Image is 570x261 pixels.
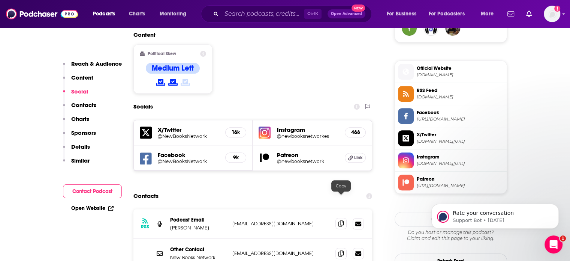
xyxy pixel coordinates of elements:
button: open menu [154,8,196,20]
button: Charts [63,115,89,129]
p: New Books Network [170,254,226,261]
button: Open AdvancedNew [328,9,365,18]
a: Show notifications dropdown [523,8,535,20]
p: Sponsors [71,129,96,136]
span: More [481,9,494,19]
button: Social [63,88,88,102]
span: feeds.megaphone.fm [417,94,504,100]
h5: @NewBooksNetwork [158,158,220,164]
span: https://www.facebook.com/NewBooksNetwork [417,116,504,122]
a: Instagram[DOMAIN_NAME][URL] [398,152,504,168]
div: Claim and edit this page to your liking. [395,229,507,241]
h5: Instagram [277,126,339,133]
p: [PERSON_NAME] [170,225,226,231]
h3: RSS [141,224,149,230]
a: Link [345,153,366,163]
svg: Add a profile image [554,6,560,12]
h4: Medium Left [152,63,194,73]
p: Details [71,143,90,150]
span: https://www.patreon.com/newbooksnetwork [417,183,504,189]
span: Ctrl K [304,9,322,19]
span: Instagram [417,154,504,160]
button: Contacts [63,101,96,115]
span: 1 [560,235,566,241]
span: twitter.com/NewBooksNetwork [417,139,504,144]
span: For Podcasters [429,9,465,19]
a: @newbooksnetworkes [277,133,339,139]
button: Contact Podcast [63,184,122,198]
button: open menu [476,8,503,20]
div: Copy [331,180,351,192]
button: open menu [88,8,125,20]
span: Logged in as N0elleB7 [544,6,560,22]
button: Reach & Audience [63,60,122,74]
img: iconImage [259,127,271,139]
img: Podchaser - Follow, Share and Rate Podcasts [6,7,78,21]
a: Facebook[URL][DOMAIN_NAME] [398,108,504,124]
p: Social [71,88,88,95]
img: User Profile [544,6,560,22]
a: Open Website [71,205,114,211]
img: yulinetjiaozi [402,21,417,36]
a: RSS Feed[DOMAIN_NAME] [398,86,504,102]
h5: 9k [232,154,240,161]
span: instagram.com/newbooksnetworkes [417,161,504,166]
button: Show profile menu [544,6,560,22]
span: Monitoring [160,9,186,19]
button: Sponsors [63,129,96,143]
span: New [352,5,365,12]
a: @NewBooksNetwork [158,133,220,139]
h2: Socials [133,100,153,114]
button: open menu [381,8,426,20]
iframe: Intercom live chat [545,235,563,253]
span: For Business [387,9,416,19]
a: Show notifications dropdown [504,8,517,20]
p: Reach & Audience [71,60,122,67]
a: Patreon[URL][DOMAIN_NAME] [398,175,504,190]
h5: 16k [232,129,240,136]
button: Content [63,74,93,88]
a: Official Website[DOMAIN_NAME] [398,64,504,80]
button: Similar [63,157,90,171]
span: Patreon [417,176,504,183]
p: Other Contact [170,246,226,253]
span: Do you host or manage this podcast? [395,229,507,235]
h5: Patreon [277,151,339,158]
span: Link [354,155,363,161]
input: Search podcasts, credits, & more... [221,8,304,20]
h2: Contacts [133,189,159,203]
button: open menu [424,8,476,20]
span: RSS Feed [417,87,504,94]
h5: X/Twitter [158,126,220,133]
a: Charts [124,8,150,20]
img: ladidalisa [423,21,438,36]
h2: Content [133,31,367,38]
h2: Political Skew [148,51,176,56]
p: Contacts [71,101,96,109]
img: kevinjiang [445,21,460,36]
span: newbooksnetwork.com [417,72,504,78]
p: Content [71,74,93,81]
span: Official Website [417,65,504,72]
p: Podcast Email [170,217,226,223]
span: Facebook [417,109,504,116]
span: Open Advanced [331,12,362,16]
iframe: Intercom notifications message [420,188,570,241]
a: @newbooksnetwork [277,158,339,164]
button: Claim This Podcast [395,212,507,226]
a: X/Twitter[DOMAIN_NAME][URL] [398,130,504,146]
span: Charts [129,9,145,19]
p: [EMAIL_ADDRESS][DOMAIN_NAME] [232,220,330,227]
h5: Facebook [158,151,220,158]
